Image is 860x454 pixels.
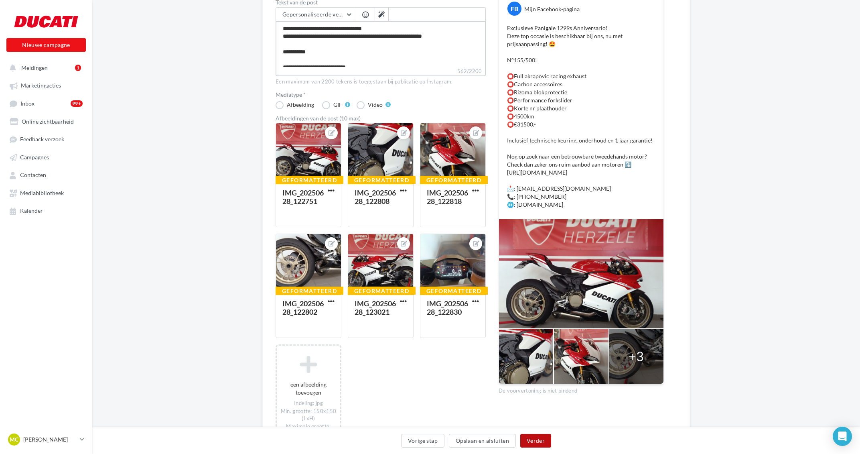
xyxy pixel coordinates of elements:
[276,176,343,185] div: Geformatteerd
[507,24,655,209] p: Exclusieve Panigale 1299s Anniversario! Deze top occasie is beschikbaar bij ons, nu met prijsaanp...
[355,299,396,316] div: IMG_20250628_123021
[520,434,551,448] button: Verder
[20,100,34,107] span: Inbox
[276,8,356,21] button: Gepersonaliseerde velden
[276,92,486,98] label: Mediatype *
[10,436,18,444] span: MC
[75,65,81,71] div: 1
[22,118,74,125] span: Online zichtbaarheid
[5,114,87,128] a: Online zichtbaarheid
[20,208,43,214] span: Kalender
[282,188,324,206] div: IMG_20250628_122751
[629,347,644,366] div: +3
[333,102,342,108] div: GIF
[20,172,46,179] span: Contacten
[276,287,343,295] div: Geformatteerd
[282,11,350,18] span: Gepersonaliseerde velden
[348,176,416,185] div: Geformatteerd
[420,287,488,295] div: Geformatteerd
[368,102,383,108] div: Video
[348,287,416,295] div: Geformatteerd
[6,432,86,447] a: MC [PERSON_NAME]
[427,299,468,316] div: IMG_20250628_122830
[20,154,49,161] span: Campagnes
[355,188,396,206] div: IMG_20250628_122808
[499,384,664,395] div: De voorvertoning is niet bindend
[23,436,77,444] p: [PERSON_NAME]
[5,78,87,92] a: Marketingacties
[71,100,83,107] div: 99+
[276,78,486,86] div: Een maximum van 2200 tekens is toegestaan bij publicatie op Instagram.
[833,427,852,446] div: Open Intercom Messenger
[6,38,86,52] button: Nieuwe campagne
[420,176,488,185] div: Geformatteerd
[21,64,48,71] span: Meldingen
[276,67,486,76] label: 562/2200
[507,2,521,16] div: FB
[287,102,314,108] div: Afbeelding
[5,167,87,182] a: Contacten
[449,434,516,448] button: Opslaan en afsluiten
[5,132,87,146] a: Feedback verzoek
[524,5,580,13] div: Mijn Facebook-pagina
[5,60,84,75] button: Meldingen 1
[5,203,87,218] a: Kalender
[20,136,64,143] span: Feedback verzoek
[276,116,486,121] div: Afbeeldingen van de post (10 max)
[5,96,87,111] a: Inbox99+
[5,150,87,164] a: Campagnes
[20,189,64,196] span: Mediabibliotheek
[401,434,444,448] button: Vorige stap
[5,185,87,200] a: Mediabibliotheek
[427,188,468,206] div: IMG_20250628_122818
[282,299,324,316] div: IMG_20250628_122802
[21,82,61,89] span: Marketingacties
